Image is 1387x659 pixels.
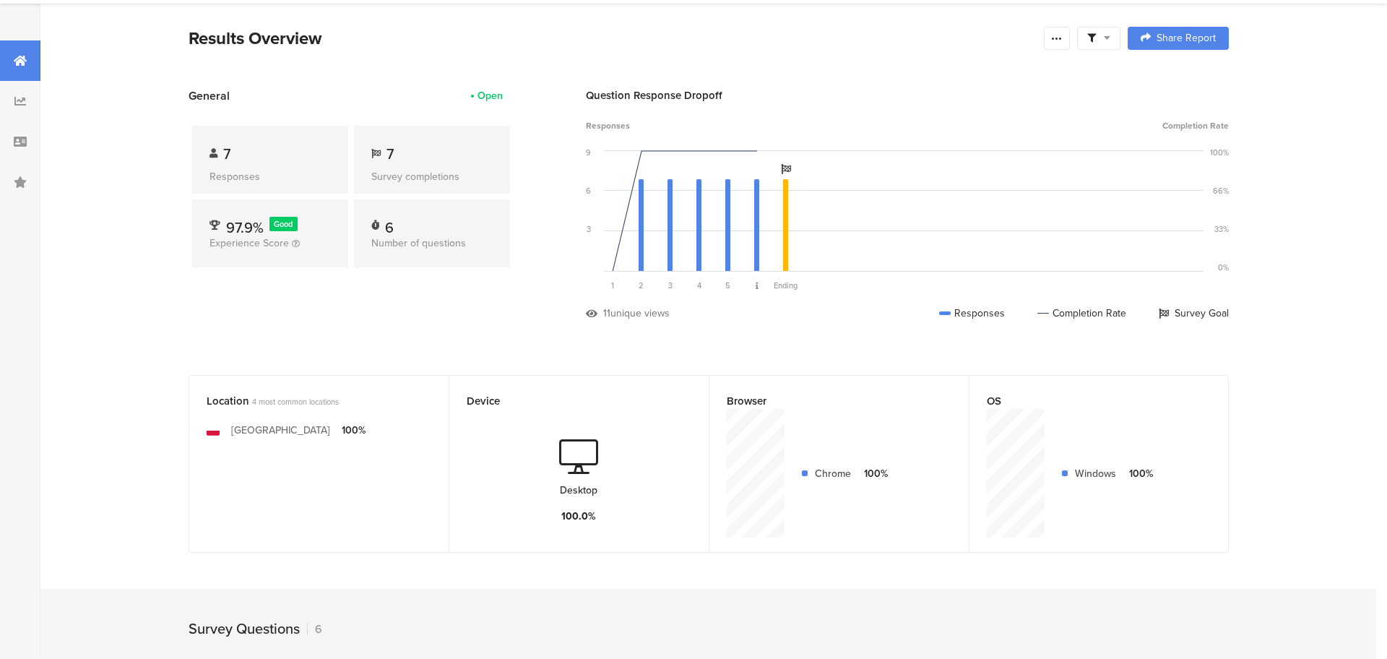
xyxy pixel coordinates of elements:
[586,147,591,158] div: 9
[252,396,339,408] span: 4 most common locations
[586,87,1229,103] div: Question Response Dropoff
[639,280,644,291] span: 2
[371,236,466,251] span: Number of questions
[586,185,591,197] div: 6
[386,143,394,165] span: 7
[1075,466,1116,481] div: Windows
[209,236,289,251] span: Experience Score
[1157,33,1216,43] span: Share Report
[307,621,322,637] div: 6
[560,483,597,498] div: Desktop
[1214,223,1229,235] div: 33%
[231,423,330,438] div: [GEOGRAPHIC_DATA]
[1213,185,1229,197] div: 66%
[478,88,503,103] div: Open
[863,466,888,481] div: 100%
[561,509,596,524] div: 100.0%
[781,164,791,174] i: Survey Goal
[467,393,667,409] div: Device
[610,306,670,321] div: unique views
[668,280,673,291] span: 3
[1159,306,1229,321] div: Survey Goal
[586,119,630,132] span: Responses
[371,169,493,184] div: Survey completions
[226,217,264,238] span: 97.9%
[727,393,928,409] div: Browser
[189,87,230,104] span: General
[772,280,800,291] div: Ending
[207,393,407,409] div: Location
[587,223,591,235] div: 3
[274,218,293,230] span: Good
[385,217,394,231] div: 6
[1162,119,1229,132] span: Completion Rate
[342,423,366,438] div: 100%
[1128,466,1153,481] div: 100%
[189,618,300,639] div: Survey Questions
[939,306,1005,321] div: Responses
[189,25,1037,51] div: Results Overview
[725,280,730,291] span: 5
[1218,262,1229,273] div: 0%
[611,280,614,291] span: 1
[223,143,230,165] span: 7
[1037,306,1126,321] div: Completion Rate
[697,280,701,291] span: 4
[603,306,610,321] div: 11
[1210,147,1229,158] div: 100%
[815,466,851,481] div: Chrome
[987,393,1187,409] div: OS
[209,169,331,184] div: Responses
